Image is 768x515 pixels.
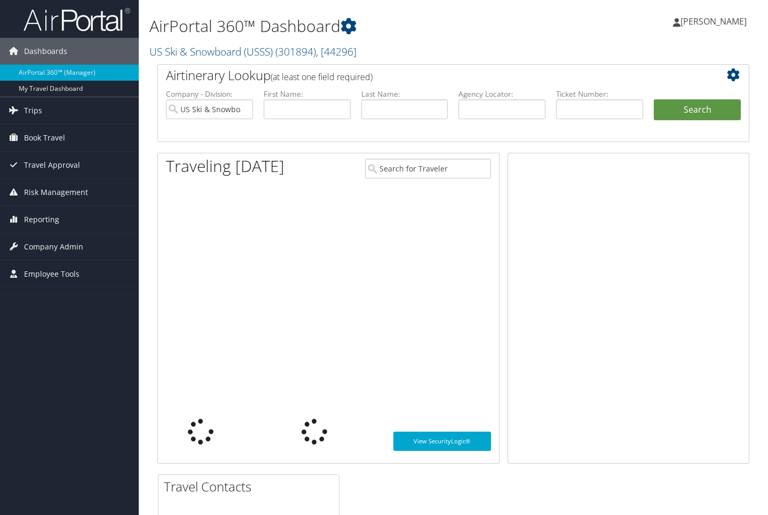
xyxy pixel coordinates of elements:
label: Last Name: [361,89,448,99]
span: Company Admin [24,233,83,260]
img: airportal-logo.png [23,7,130,32]
span: Employee Tools [24,261,80,287]
a: View SecurityLogic® [393,432,491,451]
span: Dashboards [24,38,67,65]
h2: Airtinerary Lookup [166,66,692,84]
button: Search [654,99,741,121]
h2: Travel Contacts [164,478,339,496]
h1: AirPortal 360™ Dashboard [149,15,555,37]
a: [PERSON_NAME] [673,5,757,37]
label: First Name: [264,89,351,99]
span: Travel Approval [24,152,80,178]
label: Company - Division: [166,89,253,99]
span: ( 301894 ) [275,44,316,59]
span: (at least one field required) [271,71,373,83]
a: US Ski & Snowboard (USSS) [149,44,357,59]
span: [PERSON_NAME] [680,15,747,27]
span: Reporting [24,206,59,233]
h1: Traveling [DATE] [166,155,284,177]
label: Ticket Number: [556,89,643,99]
input: Search for Traveler [365,159,491,178]
span: Book Travel [24,124,65,151]
span: Trips [24,97,42,124]
span: , [ 44296 ] [316,44,357,59]
label: Agency Locator: [458,89,545,99]
span: Risk Management [24,179,88,206]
